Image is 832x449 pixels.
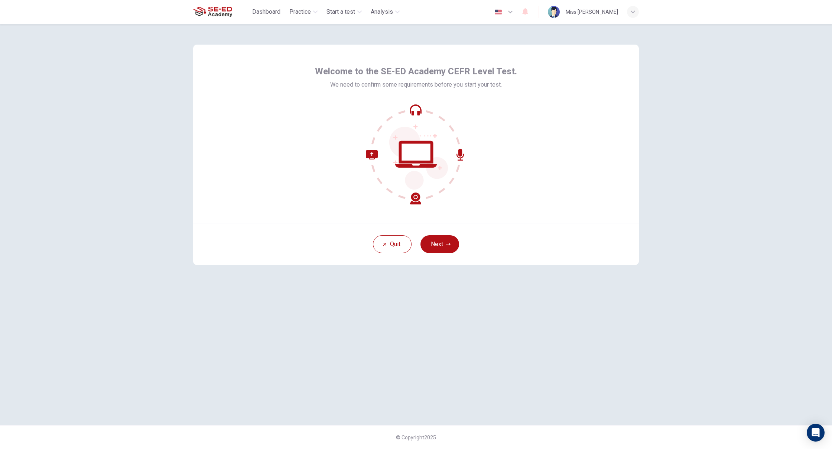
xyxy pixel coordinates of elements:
[368,5,403,19] button: Analysis
[193,4,249,19] a: SE-ED Academy logo
[494,9,503,15] img: en
[315,65,517,77] span: Welcome to the SE-ED Academy CEFR Level Test.
[330,80,502,89] span: We need to confirm some requirements before you start your test.
[373,235,412,253] button: Quit
[566,7,618,16] div: Miss [PERSON_NAME]
[249,5,283,19] button: Dashboard
[324,5,365,19] button: Start a test
[289,7,311,16] span: Practice
[193,4,232,19] img: SE-ED Academy logo
[396,435,436,440] span: © Copyright 2025
[252,7,280,16] span: Dashboard
[807,424,825,442] div: Open Intercom Messenger
[286,5,321,19] button: Practice
[420,235,459,253] button: Next
[326,7,355,16] span: Start a test
[548,6,560,18] img: Profile picture
[371,7,393,16] span: Analysis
